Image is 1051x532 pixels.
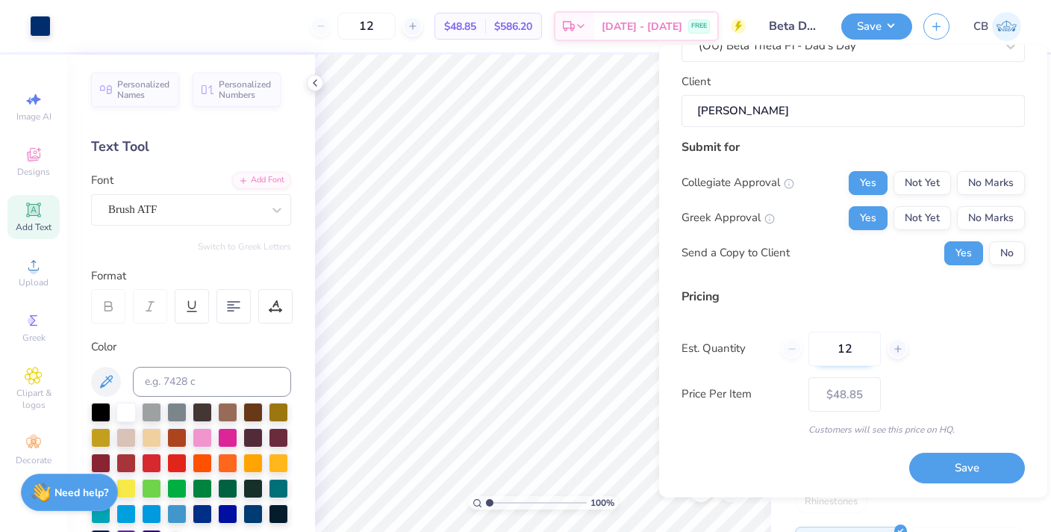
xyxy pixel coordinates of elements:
span: $48.85 [444,19,476,34]
button: Yes [944,241,983,265]
span: Decorate [16,454,52,466]
img: Chase Beeson [992,12,1021,41]
div: Submit for [682,138,1025,156]
span: FREE [691,21,707,31]
label: Client [682,73,711,90]
div: Add Font [232,172,291,189]
span: 100 % [590,496,614,510]
div: Format [91,267,293,285]
button: No Marks [957,171,1025,195]
span: Upload [19,276,49,288]
button: Switch to Greek Letters [198,241,291,253]
button: Yes [849,171,888,195]
span: $586.20 [494,19,532,34]
span: [DATE] - [DATE] [602,19,682,34]
input: Untitled Design [757,11,830,41]
span: Add Text [16,221,52,233]
button: Save [841,13,912,40]
span: Image AI [16,111,52,123]
button: No Marks [957,206,1025,230]
div: Color [91,338,291,356]
label: Est. Quantity [682,341,770,358]
span: Greek [22,332,46,344]
label: Price Per Item [682,386,797,403]
div: Greek Approval [682,210,775,227]
span: Designs [17,166,50,178]
input: – – [337,13,396,40]
div: Collegiate Approval [682,175,794,192]
button: Save [909,454,1025,484]
span: Personalized Names [117,79,170,100]
input: e.g. Ethan Linker [682,96,1025,128]
button: Yes [849,206,888,230]
label: Font [91,172,113,189]
button: Not Yet [893,171,951,195]
input: – – [808,332,881,366]
div: Rhinestones [795,491,867,513]
button: No [989,241,1025,265]
span: Clipart & logos [7,387,60,411]
span: Personalized Numbers [219,79,272,100]
div: Customers will see this price on HQ. [682,423,1025,436]
input: e.g. 7428 c [133,367,291,397]
div: Pricing [682,288,1025,306]
a: CB [973,12,1021,41]
strong: Need help? [54,486,108,500]
span: CB [973,18,988,35]
div: Text Tool [91,137,291,157]
div: Send a Copy to Client [682,245,790,262]
button: Not Yet [893,206,951,230]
